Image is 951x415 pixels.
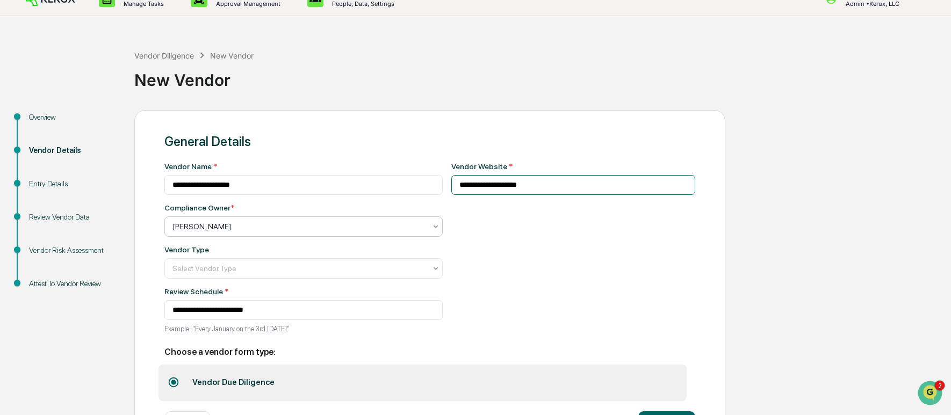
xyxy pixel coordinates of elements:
div: Vendor Due Diligence [184,369,283,397]
div: Entry Details [29,178,117,190]
span: [DATE] [95,146,117,155]
div: 🔎 [11,241,19,250]
button: See all [167,117,196,130]
h2: Choose a vendor form type: [164,347,695,357]
div: Vendor Risk Assessment [29,245,117,256]
img: 1746055101610-c473b297-6a78-478c-a979-82029cc54cd1 [21,147,30,155]
span: Attestations [89,220,133,230]
a: 🗄️Attestations [74,215,138,235]
a: 🖐️Preclearance [6,215,74,235]
span: • [89,175,93,184]
iframe: Open customer support [917,380,946,409]
div: 🖐️ [11,221,19,229]
img: 1746055101610-c473b297-6a78-478c-a979-82029cc54cd1 [21,176,30,184]
img: 1746055101610-c473b297-6a78-478c-a979-82029cc54cd1 [11,82,30,101]
div: Compliance Owner [164,203,234,212]
span: • [89,146,93,155]
div: Past conversations [11,119,72,128]
img: 8933085812038_c878075ebb4cc5468115_72.jpg [23,82,42,101]
div: General Details [164,134,695,149]
div: Vendor Details [29,145,117,156]
a: Powered byPylon [76,266,130,274]
div: Start new chat [48,82,176,93]
div: New Vendor [134,62,946,90]
span: Preclearance [21,220,69,230]
div: We're available if you need us! [48,93,148,101]
a: 🔎Data Lookup [6,236,72,255]
span: Pylon [107,266,130,274]
div: New Vendor [210,51,254,60]
div: Attest To Vendor Review [29,278,117,289]
div: Vendor Website [451,162,696,171]
p: Example: "Every January on the 3rd [DATE]" [164,325,443,333]
span: Data Lookup [21,240,68,251]
span: [DATE] [95,175,117,184]
span: [PERSON_NAME] [33,146,87,155]
button: Start new chat [183,85,196,98]
div: Vendor Type [164,245,209,254]
img: Jack Rasmussen [11,136,28,153]
div: 🗄️ [78,221,87,229]
span: [PERSON_NAME] [33,175,87,184]
div: Overview [29,112,117,123]
p: How can we help? [11,23,196,40]
div: Review Vendor Data [29,212,117,223]
div: Review Schedule [164,287,443,296]
img: Jack Rasmussen [11,165,28,182]
div: Vendor Name [164,162,443,171]
div: Vendor Diligence [134,51,194,60]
